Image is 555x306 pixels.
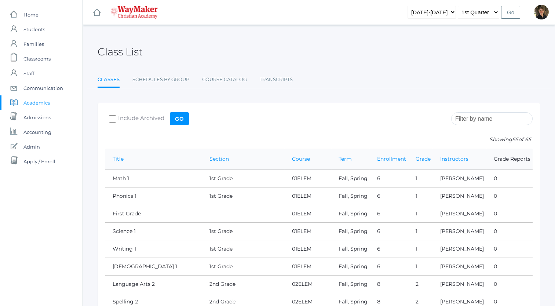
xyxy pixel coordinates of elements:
[339,156,352,162] a: Term
[292,263,311,270] a: 01ELEM
[440,210,484,217] a: [PERSON_NAME]
[113,210,141,217] a: First Grade
[377,210,380,217] a: 6
[486,149,533,170] th: Grade Reports
[110,6,158,19] img: 4_waymaker-logo-stack-white.png
[292,175,311,182] a: 01ELEM
[377,281,380,287] a: 8
[440,281,484,287] a: [PERSON_NAME]
[377,156,406,162] a: Enrollment
[494,175,497,182] a: 0
[109,115,116,123] input: Include Archived
[494,228,497,234] a: 0
[292,228,311,234] a: 01ELEM
[98,72,120,88] a: Classes
[23,37,44,51] span: Families
[494,281,497,287] a: 0
[23,22,45,37] span: Students
[23,139,40,154] span: Admin
[377,298,380,305] a: 8
[113,245,136,252] a: Writing 1
[440,228,484,234] a: [PERSON_NAME]
[377,175,380,182] a: 6
[202,72,247,87] a: Course Catalog
[501,6,520,19] input: Go
[113,156,124,162] a: Title
[23,125,51,139] span: Accounting
[292,281,313,287] a: 02ELEM
[23,51,51,66] span: Classrooms
[494,298,497,305] a: 0
[377,245,380,252] a: 6
[105,136,533,143] p: Showing of 65
[494,193,497,199] a: 0
[440,156,468,162] a: Instructors
[331,223,370,240] td: Fall, Spring
[170,112,189,125] input: Go
[408,170,433,187] td: 1
[440,193,484,199] a: [PERSON_NAME]
[202,170,285,187] td: 1st Grade
[292,210,311,217] a: 01ELEM
[440,263,484,270] a: [PERSON_NAME]
[260,72,293,87] a: Transcripts
[408,223,433,240] td: 1
[416,156,431,162] a: Grade
[494,263,497,270] a: 0
[331,205,370,223] td: Fall, Spring
[440,245,484,252] a: [PERSON_NAME]
[209,156,229,162] a: Section
[494,245,497,252] a: 0
[23,81,63,95] span: Communication
[23,95,50,110] span: Academics
[512,136,518,143] span: 65
[202,223,285,240] td: 1st Grade
[23,110,51,125] span: Admissions
[331,258,370,276] td: Fall, Spring
[132,72,189,87] a: Schedules By Group
[98,46,143,58] h2: Class List
[292,245,311,252] a: 01ELEM
[116,114,164,123] span: Include Archived
[377,228,380,234] a: 6
[23,66,34,81] span: Staff
[202,258,285,276] td: 1st Grade
[113,228,136,234] a: Science 1
[113,175,129,182] a: Math 1
[292,156,310,162] a: Course
[440,175,484,182] a: [PERSON_NAME]
[113,193,136,199] a: Phonics 1
[113,263,177,270] a: [DEMOGRAPHIC_DATA] 1
[202,276,285,293] td: 2nd Grade
[113,298,138,305] a: Spelling 2
[202,240,285,258] td: 1st Grade
[113,281,155,287] a: Language Arts 2
[23,7,39,22] span: Home
[292,193,311,199] a: 01ELEM
[408,205,433,223] td: 1
[534,5,549,19] div: Dianna Renz
[331,187,370,205] td: Fall, Spring
[331,170,370,187] td: Fall, Spring
[408,187,433,205] td: 1
[494,210,497,217] a: 0
[292,298,313,305] a: 02ELEM
[331,276,370,293] td: Fall, Spring
[408,276,433,293] td: 2
[377,193,380,199] a: 6
[377,263,380,270] a: 6
[408,258,433,276] td: 1
[451,112,533,125] input: Filter by name
[440,298,484,305] a: [PERSON_NAME]
[408,240,433,258] td: 1
[331,240,370,258] td: Fall, Spring
[23,154,55,169] span: Apply / Enroll
[202,187,285,205] td: 1st Grade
